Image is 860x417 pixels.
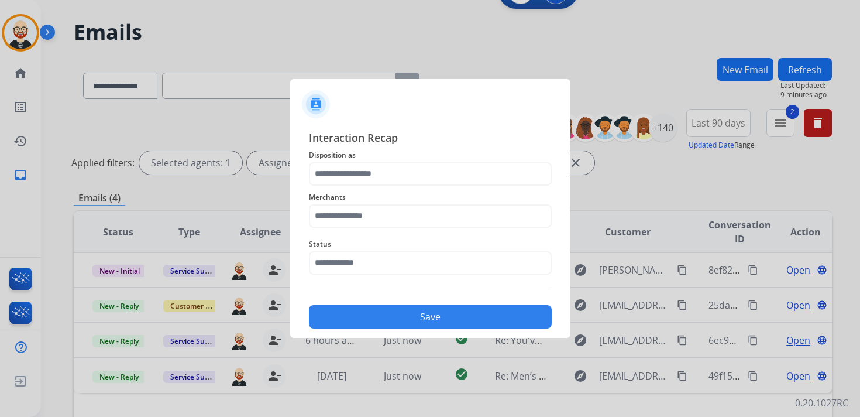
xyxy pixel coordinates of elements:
[309,148,552,162] span: Disposition as
[302,90,330,118] img: contactIcon
[309,129,552,148] span: Interaction Recap
[309,305,552,329] button: Save
[309,237,552,251] span: Status
[795,396,848,410] p: 0.20.1027RC
[309,190,552,204] span: Merchants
